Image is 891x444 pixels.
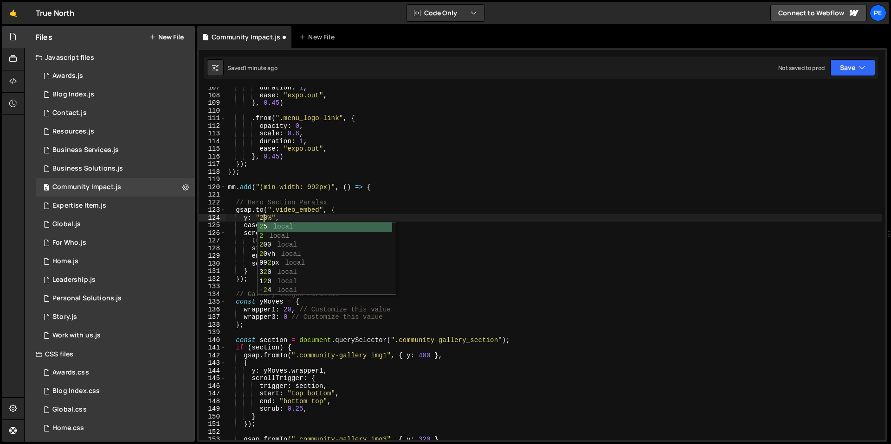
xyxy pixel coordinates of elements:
div: CSS files [25,345,195,363]
div: 15265/40175.js [36,252,195,271]
div: 152 [199,428,226,436]
div: Business Services.js [52,146,119,154]
div: 115 [199,145,226,153]
div: 1 minute ago [244,64,278,72]
div: 141 [199,344,226,352]
div: 131 [199,267,226,275]
div: 147 [199,390,226,398]
div: 142 [199,352,226,360]
div: Expertise Item.js [52,202,106,210]
div: Javascript files [25,48,195,67]
div: Home.js [52,257,78,266]
div: 121 [199,191,226,199]
div: 15265/41217.css [36,382,195,400]
div: 113 [199,130,226,138]
div: 15265/42978.js [36,104,195,122]
div: 15265/41334.js [36,85,195,104]
div: 145 [199,374,226,382]
div: 15265/41190.js [36,289,195,308]
div: 139 [199,329,226,336]
div: 129 [199,252,226,260]
div: 15265/43574.js [36,122,195,141]
a: Connect to Webflow [770,5,867,21]
div: 134 [199,291,226,298]
div: 143 [199,359,226,367]
div: 15265/41470.js [36,308,195,326]
div: 125 [199,222,226,229]
div: 15265/40084.js [36,215,195,234]
div: 137 [199,313,226,321]
div: Contact.js [52,109,87,117]
div: Global.js [52,220,81,228]
div: 151 [199,420,226,428]
div: Home.css [52,424,84,432]
div: Not saved to prod [778,64,825,72]
div: Work with us.js [52,331,101,340]
div: Story.js [52,313,77,321]
div: 149 [199,405,226,413]
div: Resources.js [52,127,94,136]
div: 15265/41843.js [36,178,195,197]
div: 118 [199,168,226,176]
div: 15265/41878.js [36,326,195,345]
div: 119 [199,176,226,184]
div: 138 [199,321,226,329]
div: True North [36,7,75,19]
div: 136 [199,306,226,314]
div: 126 [199,229,226,237]
div: Community Impact.js [52,183,121,191]
div: Global.css [52,406,87,414]
div: Awards.js [52,72,83,80]
button: New File [149,33,184,41]
div: Blog Index.css [52,387,100,395]
div: Saved [227,64,278,72]
div: 140 [199,336,226,344]
div: 144 [199,367,226,375]
div: 148 [199,398,226,406]
div: 15265/40085.css [36,400,195,419]
div: 15265/41431.js [36,271,195,289]
button: Save [830,59,875,76]
div: 120 [199,184,226,191]
div: Leadership.js [52,276,96,284]
div: Business Solutions.js [52,165,123,173]
div: 124 [199,214,226,222]
h2: Files [36,32,52,42]
div: 112 [199,122,226,130]
span: 0 [44,184,49,192]
div: 146 [199,382,226,390]
div: 122 [199,199,226,207]
div: 15265/40950.js [36,234,195,252]
div: 111 [199,114,226,122]
div: 116 [199,153,226,161]
div: 127 [199,237,226,245]
div: For Who.js [52,239,86,247]
div: 123 [199,206,226,214]
div: 109 [199,99,226,107]
div: Community Impact.js [212,32,280,42]
div: 107 [199,84,226,92]
div: Personal Solutions.js [52,294,122,303]
div: 128 [199,245,226,253]
button: Code Only [407,5,484,21]
div: 15265/41855.js [36,141,195,159]
div: Blog Index.js [52,90,94,99]
div: 15265/42962.css [36,363,195,382]
div: New File [299,32,338,42]
div: 15265/42961.js [36,67,195,85]
a: Pe [870,5,886,21]
div: 130 [199,260,226,268]
div: 114 [199,138,226,146]
div: Awards.css [52,368,89,377]
div: 15265/40177.css [36,419,195,438]
div: 117 [199,160,226,168]
div: 133 [199,283,226,291]
div: 132 [199,275,226,283]
div: 15265/41786.js [36,159,195,178]
div: 150 [199,413,226,421]
div: 135 [199,298,226,306]
a: 🤙 [2,2,25,24]
div: 15265/41621.js [36,197,195,215]
div: 153 [199,436,226,444]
